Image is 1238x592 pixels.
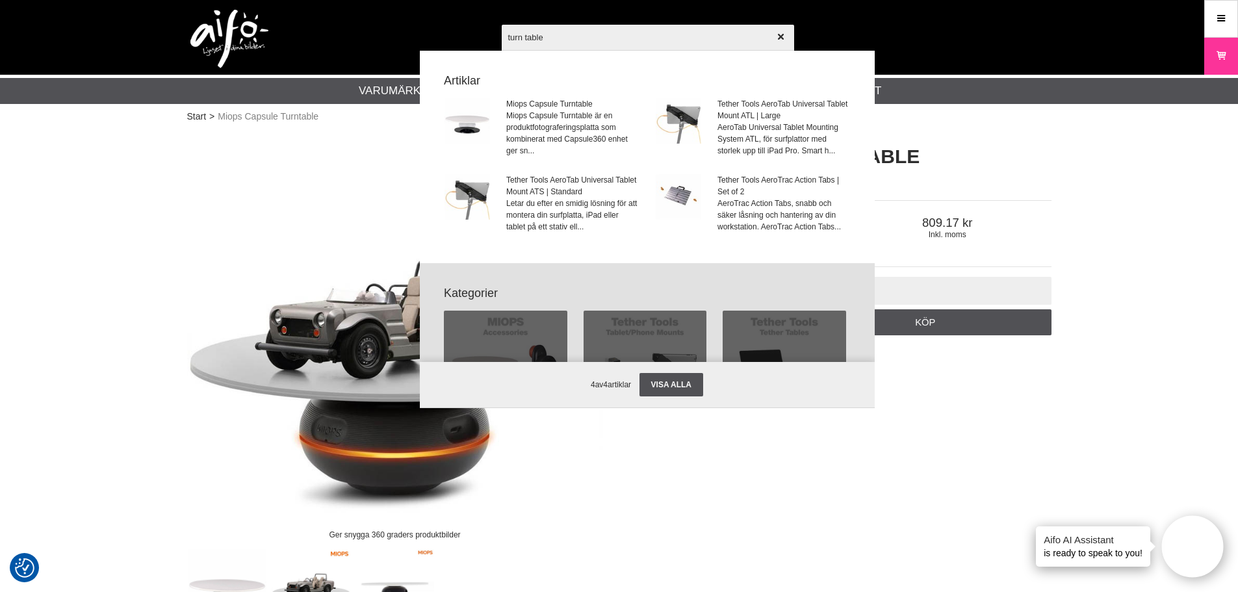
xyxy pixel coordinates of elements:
[603,380,608,389] span: 4
[436,285,858,302] strong: Kategorier
[437,166,647,241] a: Tether Tools AeroTab Universal Tablet Mount ATS | StandardLetar du efter en smidig lösning för at...
[437,90,647,165] a: Miops Capsule TurntableMiops Capsule Turntable är en produktfotograferingsplatta som kombinerat m...
[15,558,34,578] img: Revisit consent button
[445,98,490,144] img: miopstt-003.jpg
[477,361,534,373] span: MIOPS Tillbehör
[436,72,858,90] strong: Artiklar
[739,361,829,373] span: Datorbord - Tillbehörsbord
[648,90,858,165] a: Tether Tools AeroTab Universal Tablet Mount ATL | LargeAeroTab Universal Tablet Mounting System A...
[445,174,490,220] img: tt-atl-005.jpg
[717,122,849,157] span: AeroTab Universal Tablet Mounting System ATL, för surfplattor med storlek upp till iPad Pro. Smar...
[608,380,631,389] span: artiklar
[591,380,595,389] span: 4
[656,98,701,144] img: tt-atl-005.jpg
[656,174,701,220] img: tt-atat-001.jpg
[717,98,849,122] span: Tether Tools AeroTab Universal Tablet Mount ATL | Large
[506,98,638,110] span: Miops Capsule Turntable
[639,373,703,396] a: Visa alla
[717,198,849,233] span: AeroTrac Action Tabs, snabb och säker låsning och hantering av din workstation. AeroTrac Action T...
[506,198,638,233] span: Letar du efter en smidig lösning för att montera din surfplatta, iPad eller tablet på ett stativ ...
[717,174,849,198] span: Tether Tools AeroTrac Action Tabs | Set of 2
[595,380,604,389] span: av
[502,14,794,60] input: Sök produkter ...
[359,83,436,99] a: Varumärken
[506,174,638,198] span: Tether Tools AeroTab Universal Tablet Mount ATS | Standard
[190,10,268,68] img: logo.png
[648,166,858,241] a: Tether Tools AeroTrac Action Tabs | Set of 2AeroTrac Action Tabs, snabb och säker låsning och han...
[594,361,695,373] span: Tillbehör Smartphone-Tablets
[506,110,638,157] span: Miops Capsule Turntable är en produktfotograferingsplatta som kombinerat med Capsule360 enhet ger...
[15,556,34,580] button: Samtyckesinställningar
